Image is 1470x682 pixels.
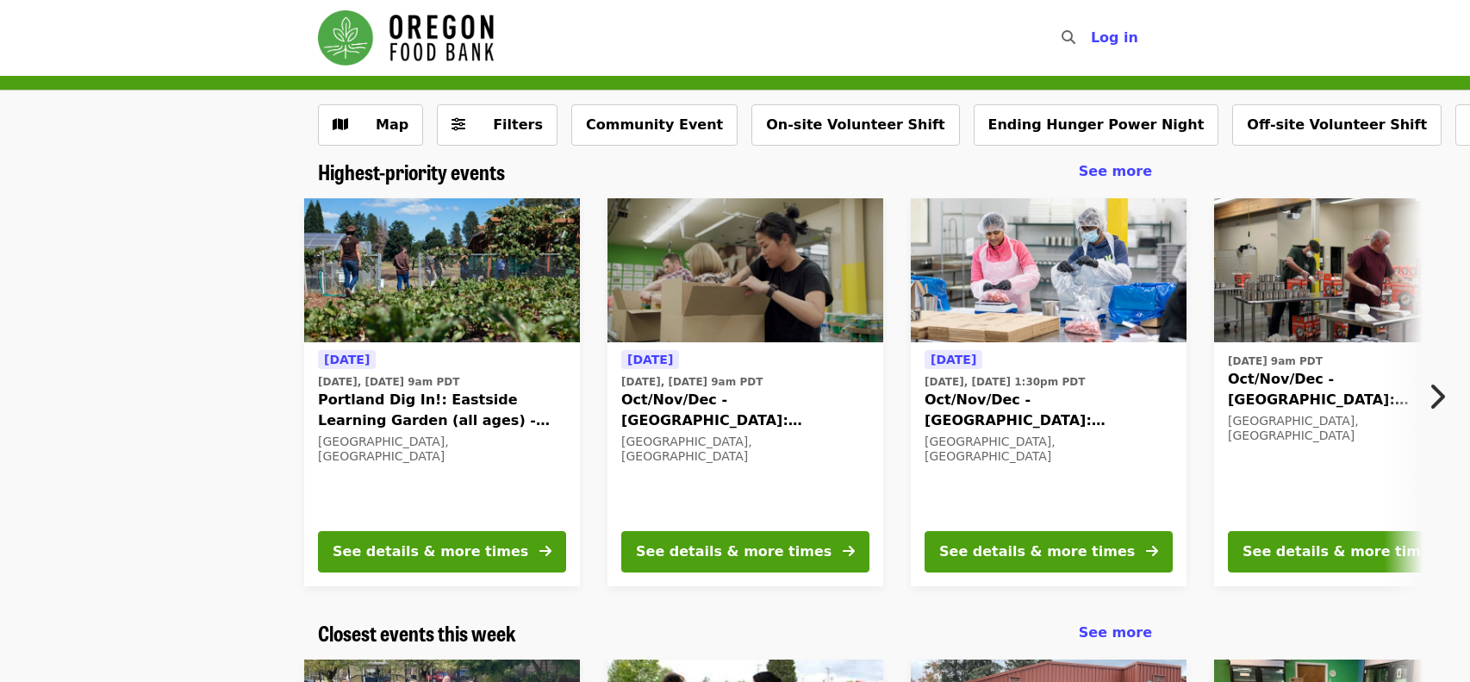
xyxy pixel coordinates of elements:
div: [GEOGRAPHIC_DATA], [GEOGRAPHIC_DATA] [621,435,869,464]
input: Search [1086,17,1099,59]
div: Highest-priority events [304,160,1166,185]
button: Next item [1413,372,1470,421]
a: See details for "Oct/Nov/Dec - Portland: Repack/Sort (age 8+)" [607,198,883,586]
div: See details & more times [636,541,832,562]
div: [GEOGRAPHIC_DATA], [GEOGRAPHIC_DATA] [925,435,1173,464]
span: [DATE] [324,353,370,366]
button: Show map view [318,104,423,146]
i: search icon [1062,29,1075,46]
img: Oregon Food Bank - Home [318,10,494,66]
button: Community Event [571,104,738,146]
a: See more [1079,161,1152,182]
button: Log in [1077,21,1152,55]
button: On-site Volunteer Shift [751,104,959,146]
span: Portland Dig In!: Eastside Learning Garden (all ages) - Aug/Sept/Oct [318,390,566,431]
img: Oct/Nov/Dec - Beaverton: Repack/Sort (age 10+) organized by Oregon Food Bank [911,198,1187,343]
time: [DATE], [DATE] 1:30pm PDT [925,374,1085,390]
time: [DATE] 9am PDT [1228,354,1323,369]
button: Ending Hunger Power Night [974,104,1219,146]
i: map icon [333,116,348,133]
div: See details & more times [1243,541,1438,562]
a: See details for "Oct/Nov/Dec - Beaverton: Repack/Sort (age 10+)" [911,198,1187,586]
time: [DATE], [DATE] 9am PDT [621,374,763,390]
a: See details for "Portland Dig In!: Eastside Learning Garden (all ages) - Aug/Sept/Oct" [304,198,580,586]
span: Map [376,116,408,133]
a: See more [1079,623,1152,643]
span: Oct/Nov/Dec - [GEOGRAPHIC_DATA]: Repack/Sort (age [DEMOGRAPHIC_DATA]+) [621,390,869,431]
span: [DATE] [931,353,976,366]
img: Portland Dig In!: Eastside Learning Garden (all ages) - Aug/Sept/Oct organized by Oregon Food Bank [304,198,580,343]
i: sliders-h icon [452,116,465,133]
button: See details & more times [925,531,1173,573]
span: [DATE] [627,353,673,366]
span: Filters [493,116,543,133]
button: Filters (0 selected) [437,104,557,146]
i: arrow-right icon [539,543,551,560]
i: arrow-right icon [843,543,855,560]
a: Highest-priority events [318,160,505,185]
i: chevron-right icon [1428,380,1445,413]
span: Log in [1091,29,1138,46]
button: See details & more times [318,531,566,573]
button: See details & more times [621,531,869,573]
span: Oct/Nov/Dec - [GEOGRAPHIC_DATA]: Repack/Sort (age [DEMOGRAPHIC_DATA]+) [925,390,1173,431]
time: [DATE], [DATE] 9am PDT [318,374,459,390]
div: See details & more times [939,541,1135,562]
img: Oct/Nov/Dec - Portland: Repack/Sort (age 8+) organized by Oregon Food Bank [607,198,883,343]
i: arrow-right icon [1146,543,1158,560]
span: Highest-priority events [318,156,505,186]
button: Off-site Volunteer Shift [1232,104,1442,146]
a: Closest events this week [318,621,516,646]
span: See more [1079,624,1152,641]
div: [GEOGRAPHIC_DATA], [GEOGRAPHIC_DATA] [318,435,566,464]
div: Closest events this week [304,621,1166,646]
span: Closest events this week [318,617,516,648]
span: See more [1079,163,1152,179]
div: See details & more times [333,541,528,562]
